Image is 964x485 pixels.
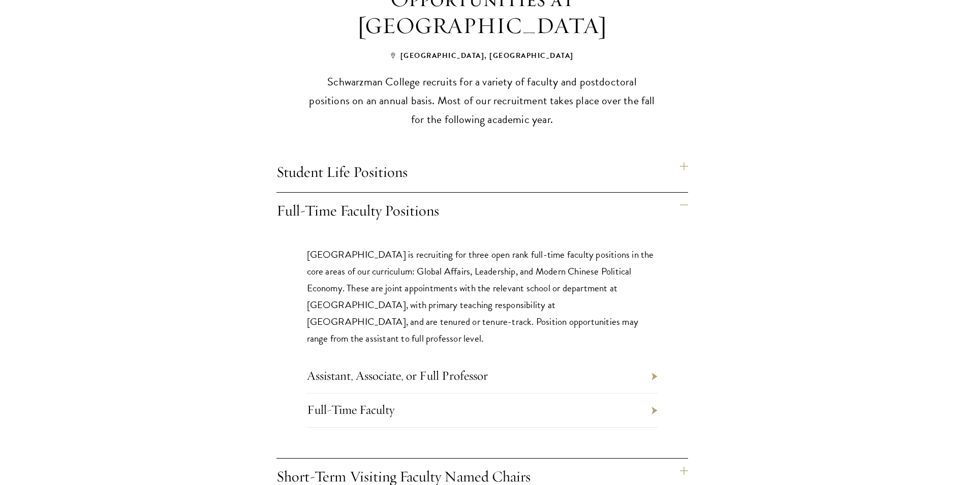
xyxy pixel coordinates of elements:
p: [GEOGRAPHIC_DATA] is recruiting for three open rank full-time faculty positions in the core areas... [307,246,658,347]
h4: Full-Time Faculty Positions [276,193,688,231]
span: [GEOGRAPHIC_DATA], [GEOGRAPHIC_DATA] [391,50,574,61]
p: Schwarzman College recruits for a variety of faculty and postdoctoral positions on an annual basi... [307,72,658,129]
h4: Student Life Positions [276,154,688,192]
a: Assistant, Associate, or Full Professor [307,368,488,383]
a: Full-Time Faculty [307,402,394,417]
